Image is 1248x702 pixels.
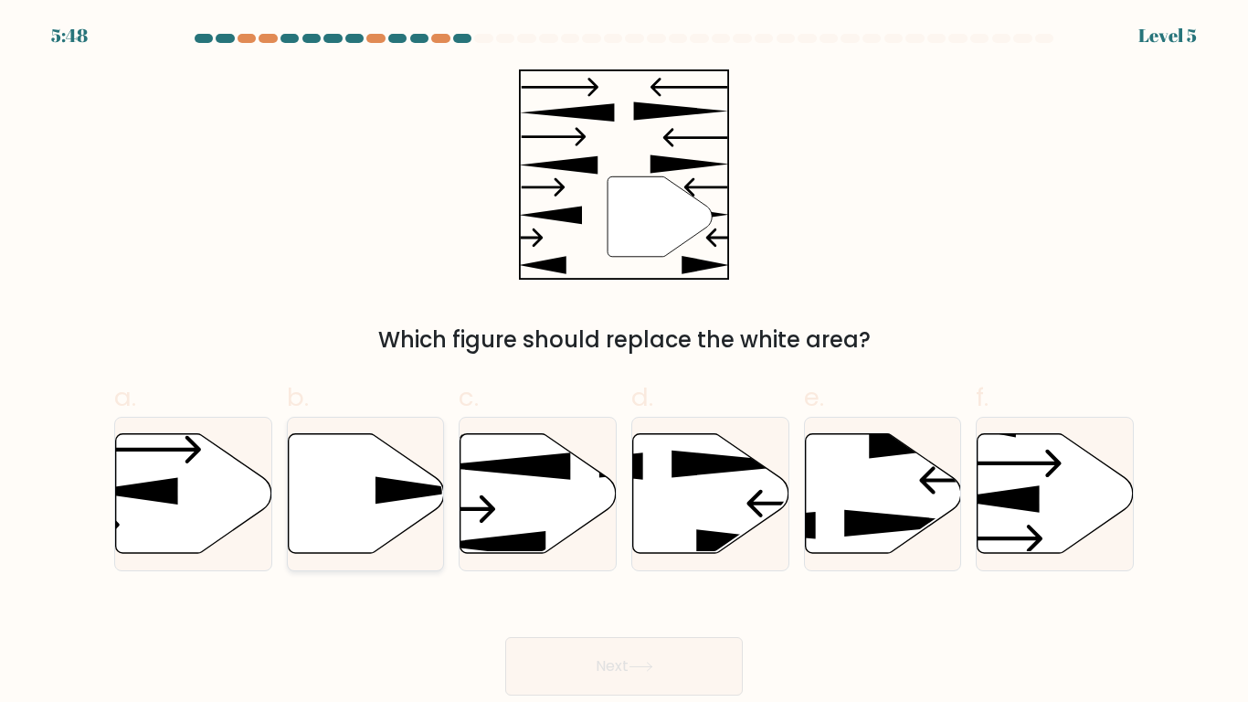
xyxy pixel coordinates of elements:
span: a. [114,379,136,415]
div: Which figure should replace the white area? [125,324,1123,356]
span: e. [804,379,824,415]
span: d. [631,379,653,415]
div: 5:48 [51,22,88,49]
button: Next [505,637,743,696]
div: Level 5 [1138,22,1197,49]
span: c. [459,379,479,415]
span: f. [976,379,989,415]
span: b. [287,379,309,415]
g: " [608,176,712,257]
